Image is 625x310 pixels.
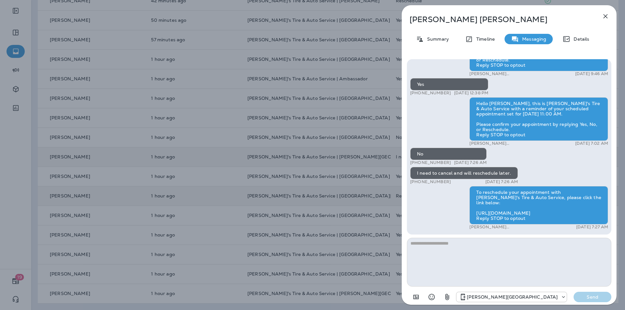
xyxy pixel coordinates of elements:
p: [PERSON_NAME][GEOGRAPHIC_DATA] [467,294,558,300]
p: [PERSON_NAME] [PERSON_NAME] [410,15,587,24]
p: Messaging [519,36,546,42]
p: [DATE] 9:46 AM [575,71,608,76]
p: [PERSON_NAME][GEOGRAPHIC_DATA] [469,71,552,76]
div: To reschedule your appointment with [PERSON_NAME]'s Tire & Auto Service, please click the link be... [469,186,608,224]
button: Add in a premade template [410,290,423,303]
p: [DATE] 7:26 AM [454,160,487,165]
p: [DATE] 7:26 AM [485,179,518,184]
button: Select an emoji [425,290,438,303]
p: Summary [424,36,449,42]
div: Yes [410,78,488,90]
p: [PERSON_NAME][GEOGRAPHIC_DATA] [469,224,552,230]
p: [PHONE_NUMBER] [410,179,451,184]
p: [PHONE_NUMBER] [410,160,451,165]
p: [DATE] 12:38 PM [454,90,488,96]
div: Hello [PERSON_NAME], this is [PERSON_NAME]'s Tire & Auto Service with a reminder of your schedule... [469,97,608,141]
p: [PERSON_NAME][GEOGRAPHIC_DATA] [469,141,552,146]
div: No [410,148,487,160]
p: [DATE] 7:27 AM [576,224,608,230]
p: Details [570,36,589,42]
div: I need to cancel and will reschedule later. [410,167,518,179]
p: [DATE] 7:02 AM [575,141,608,146]
p: Timeline [473,36,495,42]
div: +1 (225) 283-1365 [456,293,567,301]
p: [PHONE_NUMBER] [410,90,451,96]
